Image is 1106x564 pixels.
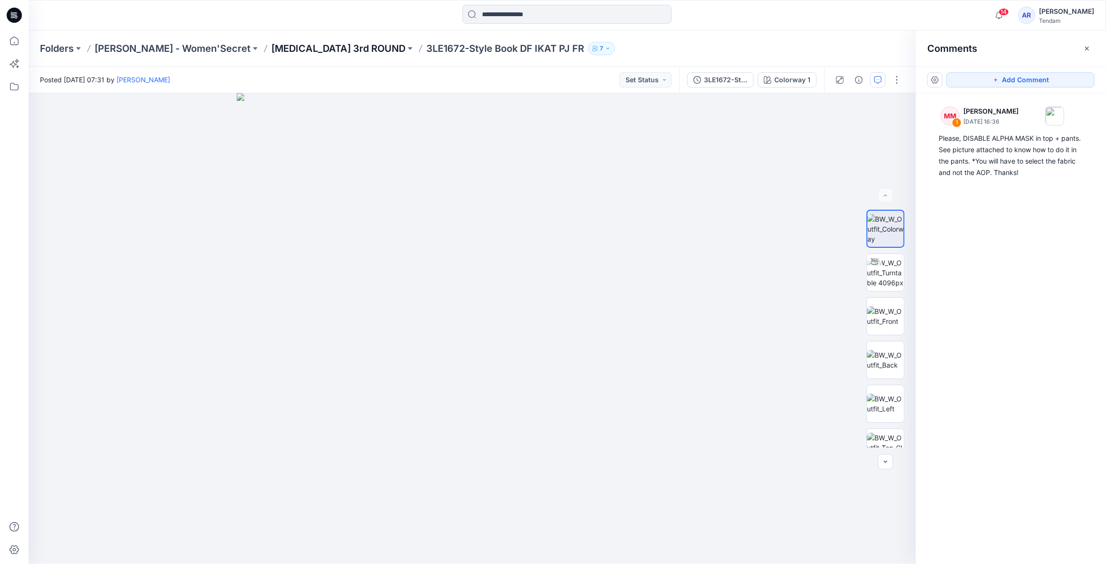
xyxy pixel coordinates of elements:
[704,75,748,85] div: 3LE1672-Style Book DF IKAT PJ FR
[1039,6,1094,17] div: [PERSON_NAME]
[867,306,904,326] img: BW_W_Outfit_Front
[867,350,904,370] img: BW_W_Outfit_Back
[867,258,904,288] img: BW_W_Outfit_Turntable 4096px
[95,42,250,55] a: [PERSON_NAME] - Women'Secret
[927,43,977,54] h2: Comments
[588,42,615,55] button: 7
[600,43,603,54] p: 7
[867,214,904,244] img: BW_W_Outfit_Colorway
[1018,7,1035,24] div: AR
[40,75,170,85] span: Posted [DATE] 07:31 by
[999,8,1009,16] span: 14
[774,75,810,85] div: Colorway 1
[946,72,1095,88] button: Add Comment
[271,42,405,55] a: [MEDICAL_DATA] 3rd ROUND
[952,118,962,127] div: 1
[687,72,754,88] button: 3LE1672-Style Book DF IKAT PJ FR
[1039,17,1094,24] div: Tendam
[426,42,584,55] p: 3LE1672-Style Book DF IKAT PJ FR
[963,117,1019,126] p: [DATE] 16:36
[758,72,817,88] button: Colorway 1
[963,106,1019,117] p: [PERSON_NAME]
[116,76,170,84] a: [PERSON_NAME]
[941,107,960,126] div: MM
[867,433,904,463] img: BW_W_Outfit_Top_CloseUp
[867,394,904,414] img: BW_W_Outfit_Left
[939,133,1083,178] div: Please, DISABLE ALPHA MASK in top + pants. See picture attached to know how to do it in the pants...
[40,42,74,55] a: Folders
[237,93,707,564] img: eyJhbGciOiJIUzI1NiIsImtpZCI6IjAiLCJzbHQiOiJzZXMiLCJ0eXAiOiJKV1QifQ.eyJkYXRhIjp7InR5cGUiOiJzdG9yYW...
[851,72,866,88] button: Details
